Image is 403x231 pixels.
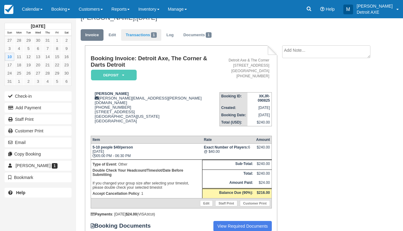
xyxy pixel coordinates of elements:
[33,44,43,53] a: 6
[93,191,201,197] p: : 1
[24,61,33,69] a: 19
[52,44,62,53] a: 8
[247,119,272,126] td: $240.00
[4,5,13,14] img: checkfront-main-nav-mini-logo.png
[5,161,72,170] a: [PERSON_NAME] 1
[14,30,24,36] th: Mon
[62,61,71,69] a: 23
[93,167,201,191] p: If you changed your group size after selecting your timeslot, please double check your selected t...
[104,29,121,41] a: Edit
[31,24,45,29] strong: [DATE]
[33,61,43,69] a: 20
[202,160,255,170] th: Sub-Total:
[5,91,72,101] button: Check-in
[16,190,25,195] b: Help
[202,170,255,179] th: Total:
[5,149,72,159] button: Copy Booking
[52,163,58,169] span: 1
[91,212,272,216] div: : [DATE] (VISA )
[5,30,14,36] th: Sun
[91,69,135,81] a: Deposit
[5,103,72,113] button: Add Payment
[95,91,129,96] strong: [PERSON_NAME]
[202,179,255,189] th: Amount Paid:
[14,77,24,86] a: 1
[5,114,72,124] a: Staff Print
[5,77,14,86] a: 31
[5,138,72,147] button: Email
[81,29,103,41] a: Invoice
[52,30,62,36] th: Fri
[93,191,139,196] strong: Accept Cancellation Policy
[5,126,72,136] a: Customer Print
[5,173,72,182] button: Bookmark
[5,53,14,61] a: 10
[151,32,157,38] span: 1
[33,53,43,61] a: 13
[62,44,71,53] a: 9
[254,170,272,179] td: $240.00
[14,69,24,77] a: 25
[126,212,137,216] strong: $24.00
[33,77,43,86] a: 3
[43,53,52,61] a: 14
[343,5,353,14] div: M
[91,55,219,68] h1: Booking Invoice: Detroit Axe, The Corner & Darts Detroit
[16,163,51,168] span: [PERSON_NAME]
[121,29,161,41] a: Transactions1
[179,29,216,41] a: Documents1
[202,144,255,160] td: 6 @ $40.00
[43,61,52,69] a: 21
[256,145,270,154] div: $240.00
[14,61,24,69] a: 18
[43,30,52,36] th: Thu
[91,136,202,144] th: Item
[257,191,270,195] strong: $216.00
[52,53,62,61] a: 15
[219,119,247,126] th: Total (USD):
[222,58,269,79] address: Detroit Axe & The Corner [STREET_ADDRESS] [GEOGRAPHIC_DATA] [PHONE_NUMBER]
[14,36,24,44] a: 28
[93,161,201,167] p: : Other
[81,14,374,21] h1: [PERSON_NAME],
[33,69,43,77] a: 27
[91,212,112,216] strong: Payments
[52,36,62,44] a: 1
[33,36,43,44] a: 30
[91,70,137,80] em: Deposit
[357,3,393,9] p: [PERSON_NAME]
[14,53,24,61] a: 11
[247,111,272,119] td: [DATE]
[254,179,272,189] td: $24.00
[33,30,43,36] th: Wed
[93,145,133,149] strong: 5-10 people $40/person
[24,36,33,44] a: 29
[91,91,219,131] div: [PERSON_NAME][EMAIL_ADDRESS][PERSON_NAME][DOMAIN_NAME] [PHONE_NUMBER] [STREET_ADDRESS] [GEOGRAPHI...
[202,136,255,144] th: Rate
[24,77,33,86] a: 2
[24,44,33,53] a: 5
[202,188,255,198] th: Balance Due (90%):
[5,61,14,69] a: 17
[206,32,212,38] span: 1
[204,145,248,149] strong: Exact Number of Players
[91,222,156,229] strong: Booking Documents
[93,162,116,166] strong: Type of Event
[43,69,52,77] a: 28
[24,30,33,36] th: Tue
[219,111,247,119] th: Booking Date:
[162,29,178,41] a: Log
[5,69,14,77] a: 24
[320,7,324,11] i: Help
[258,94,270,103] strong: XKJR-090825
[24,69,33,77] a: 26
[5,44,14,53] a: 3
[43,44,52,53] a: 7
[146,212,154,216] small: 3018
[219,104,247,111] th: Created:
[91,144,202,160] td: [DATE] 05:00 PM - 06:30 PM
[200,200,213,206] a: Edit
[62,36,71,44] a: 2
[5,188,72,198] a: Help
[62,53,71,61] a: 16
